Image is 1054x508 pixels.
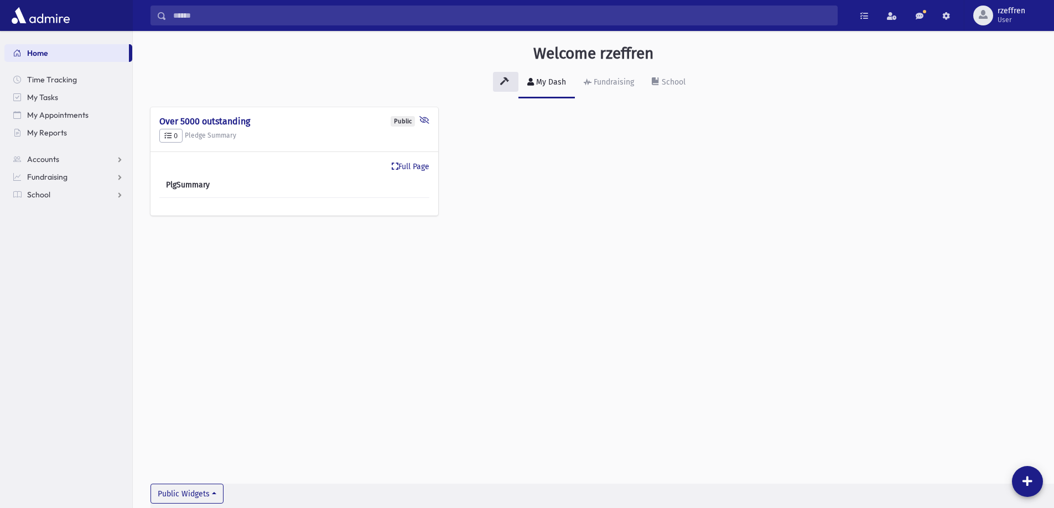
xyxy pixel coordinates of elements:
[27,154,59,164] span: Accounts
[4,186,132,203] a: School
[4,106,132,124] a: My Appointments
[159,172,299,198] th: PlgSummary
[4,150,132,168] a: Accounts
[9,4,72,27] img: AdmirePro
[391,116,415,127] div: Public
[4,44,129,62] a: Home
[167,6,837,25] input: Search
[591,77,634,87] div: Fundraising
[518,67,575,98] a: My Dash
[575,67,643,98] a: Fundraising
[998,15,1025,24] span: User
[27,190,50,200] span: School
[27,48,48,58] span: Home
[392,161,429,172] a: Full Page
[27,92,58,102] span: My Tasks
[159,129,183,143] button: 0
[4,124,132,142] a: My Reports
[643,67,694,98] a: School
[27,110,89,120] span: My Appointments
[164,132,178,140] span: 0
[159,116,429,127] h4: Over 5000 outstanding
[4,168,132,186] a: Fundraising
[998,7,1025,15] span: rzeffren
[159,129,429,143] h5: Pledge Summary
[27,75,77,85] span: Time Tracking
[660,77,686,87] div: School
[4,88,132,106] a: My Tasks
[27,128,67,138] span: My Reports
[533,44,653,63] h3: Welcome rzeffren
[150,484,224,504] button: Public Widgets
[534,77,566,87] div: My Dash
[27,172,68,182] span: Fundraising
[4,71,132,88] a: Time Tracking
